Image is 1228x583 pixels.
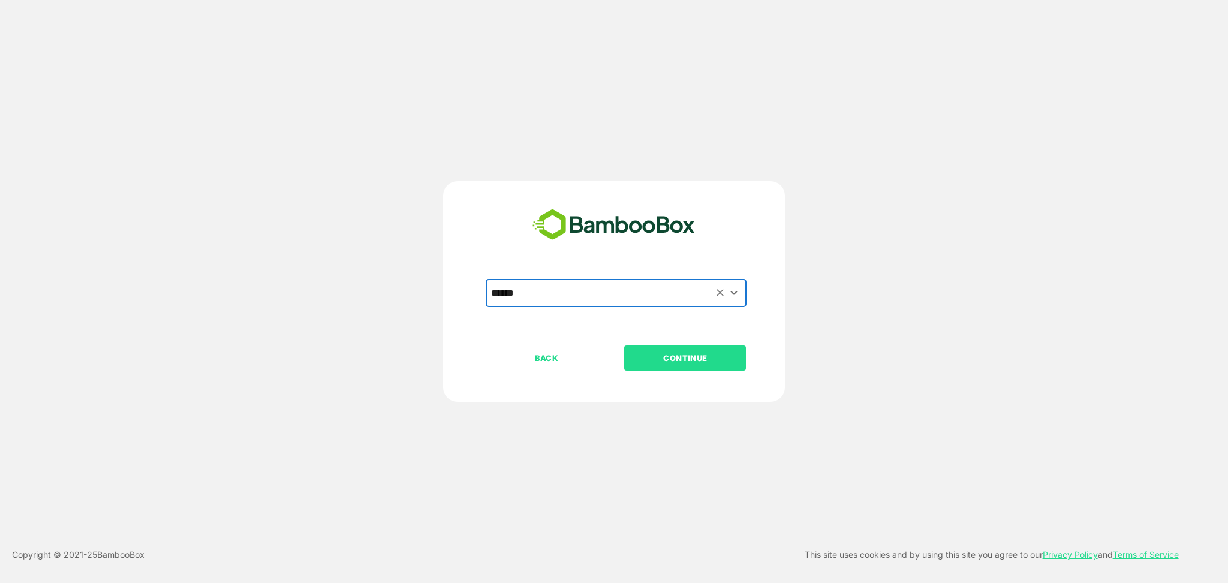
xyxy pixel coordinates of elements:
[726,285,742,301] button: Open
[714,286,727,300] button: Clear
[1113,549,1179,560] a: Terms of Service
[624,345,746,371] button: CONTINUE
[486,345,607,371] button: BACK
[625,351,745,365] p: CONTINUE
[487,351,607,365] p: BACK
[805,548,1179,562] p: This site uses cookies and by using this site you agree to our and
[12,548,145,562] p: Copyright © 2021- 25 BambooBox
[526,205,702,245] img: bamboobox
[1043,549,1098,560] a: Privacy Policy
